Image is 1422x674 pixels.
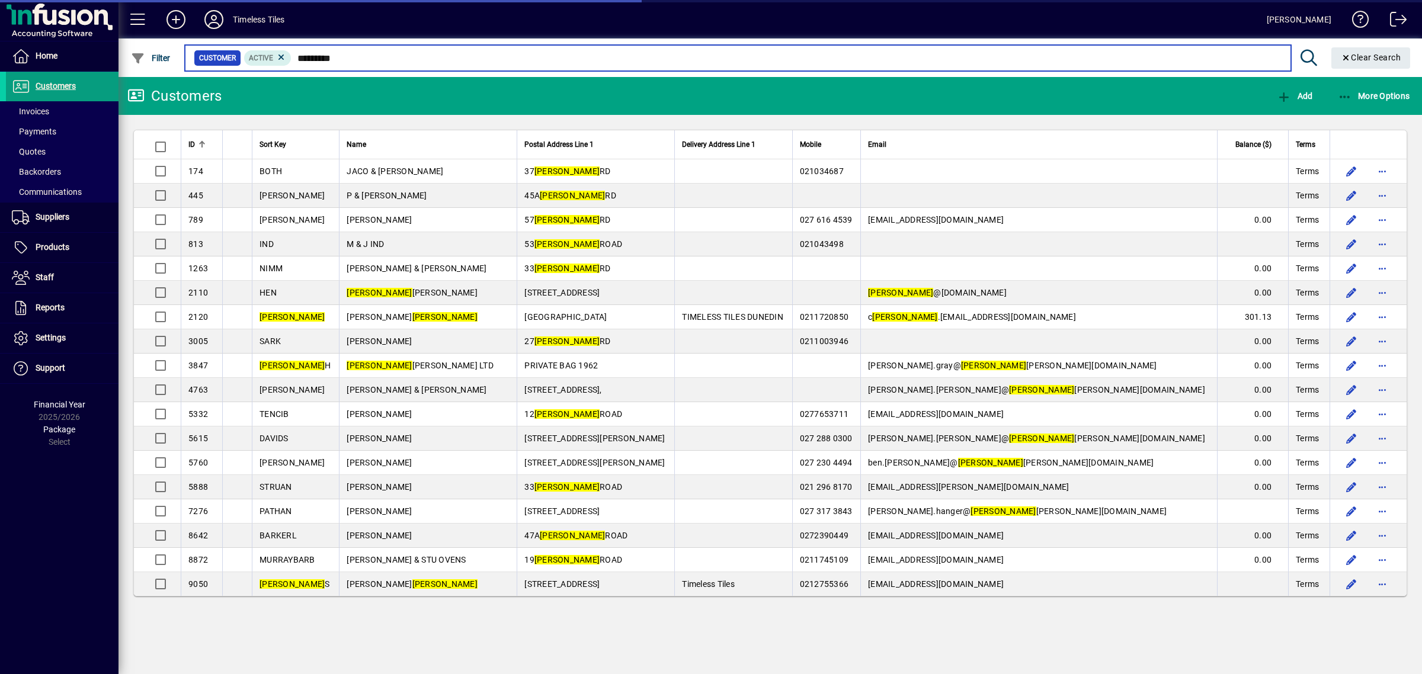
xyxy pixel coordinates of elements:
[868,288,1007,297] span: @[DOMAIN_NAME]
[1296,529,1319,541] span: Terms
[260,555,315,564] span: MURRAYBARB
[6,142,118,162] a: Quotes
[412,579,478,589] em: [PERSON_NAME]
[1296,190,1319,201] span: Terms
[800,239,844,249] span: 021043498
[347,434,412,443] span: [PERSON_NAME]
[524,531,627,540] span: 47A ROAD
[1235,138,1272,151] span: Balance ($)
[1335,85,1413,107] button: More Options
[1217,354,1288,378] td: 0.00
[1342,283,1361,302] button: Edit
[800,336,849,346] span: 0211003946
[6,182,118,202] a: Communications
[347,288,412,297] em: [PERSON_NAME]
[540,531,605,540] em: [PERSON_NAME]
[43,425,75,434] span: Package
[188,312,208,322] span: 2120
[6,354,118,383] a: Support
[868,579,1004,589] span: [EMAIL_ADDRESS][DOMAIN_NAME]
[260,579,325,589] em: [PERSON_NAME]
[524,579,600,589] span: [STREET_ADDRESS]
[958,458,1023,467] em: [PERSON_NAME]
[6,263,118,293] a: Staff
[1373,526,1392,545] button: More options
[868,288,933,297] em: [PERSON_NAME]
[188,138,215,151] div: ID
[961,361,1026,370] em: [PERSON_NAME]
[1373,550,1392,569] button: More options
[347,166,443,176] span: JACO & [PERSON_NAME]
[524,458,665,467] span: [STREET_ADDRESS][PERSON_NAME]
[1342,429,1361,448] button: Edit
[1296,262,1319,274] span: Terms
[524,482,622,492] span: 33 ROAD
[534,215,600,224] em: [PERSON_NAME]
[188,434,208,443] span: 5615
[1342,526,1361,545] button: Edit
[12,167,61,176] span: Backorders
[1373,186,1392,205] button: More options
[1373,405,1392,423] button: More options
[36,51,57,60] span: Home
[1217,329,1288,354] td: 0.00
[347,482,412,492] span: [PERSON_NAME]
[188,239,203,249] span: 813
[1343,2,1369,41] a: Knowledge Base
[1373,210,1392,229] button: More options
[868,312,1076,322] span: c .[EMAIL_ADDRESS][DOMAIN_NAME]
[6,101,118,121] a: Invoices
[347,361,494,370] span: [PERSON_NAME] LTD
[36,333,66,342] span: Settings
[260,506,292,516] span: PATHAN
[260,288,277,297] span: HEN
[260,482,292,492] span: STRUAN
[6,233,118,262] a: Products
[534,264,600,273] em: [PERSON_NAME]
[347,458,412,467] span: [PERSON_NAME]
[347,531,412,540] span: [PERSON_NAME]
[260,458,325,467] span: [PERSON_NAME]
[6,41,118,71] a: Home
[800,215,853,224] span: 027 616 4539
[347,215,412,224] span: [PERSON_NAME]
[800,409,849,419] span: 0277653711
[524,239,622,249] span: 53 ROAD
[1373,332,1392,351] button: More options
[347,336,412,346] span: [PERSON_NAME]
[131,53,171,63] span: Filter
[1342,186,1361,205] button: Edit
[1296,408,1319,420] span: Terms
[188,138,195,151] span: ID
[1342,574,1361,593] button: Edit
[1373,477,1392,496] button: More options
[524,336,610,346] span: 27 RD
[524,288,600,297] span: [STREET_ADDRESS]
[127,86,222,105] div: Customers
[260,434,289,443] span: DAVIDS
[800,138,821,151] span: Mobile
[534,239,600,249] em: [PERSON_NAME]
[1373,162,1392,181] button: More options
[1296,481,1319,493] span: Terms
[868,555,1004,564] span: [EMAIL_ADDRESS][DOMAIN_NAME]
[1342,210,1361,229] button: Edit
[682,138,755,151] span: Delivery Address Line 1
[260,191,325,200] span: [PERSON_NAME]
[1342,356,1361,375] button: Edit
[188,458,208,467] span: 5760
[872,312,937,322] em: [PERSON_NAME]
[1342,550,1361,569] button: Edit
[800,166,844,176] span: 021034687
[868,506,1167,516] span: [PERSON_NAME].hanger@ [PERSON_NAME][DOMAIN_NAME]
[260,312,325,322] em: [PERSON_NAME]
[36,303,65,312] span: Reports
[260,579,330,589] span: S
[1217,524,1288,548] td: 0.00
[524,166,610,176] span: 37 RD
[868,215,1004,224] span: [EMAIL_ADDRESS][DOMAIN_NAME]
[260,385,325,394] span: [PERSON_NAME]
[12,127,56,136] span: Payments
[347,264,486,273] span: [PERSON_NAME] & [PERSON_NAME]
[800,506,853,516] span: 027 317 3843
